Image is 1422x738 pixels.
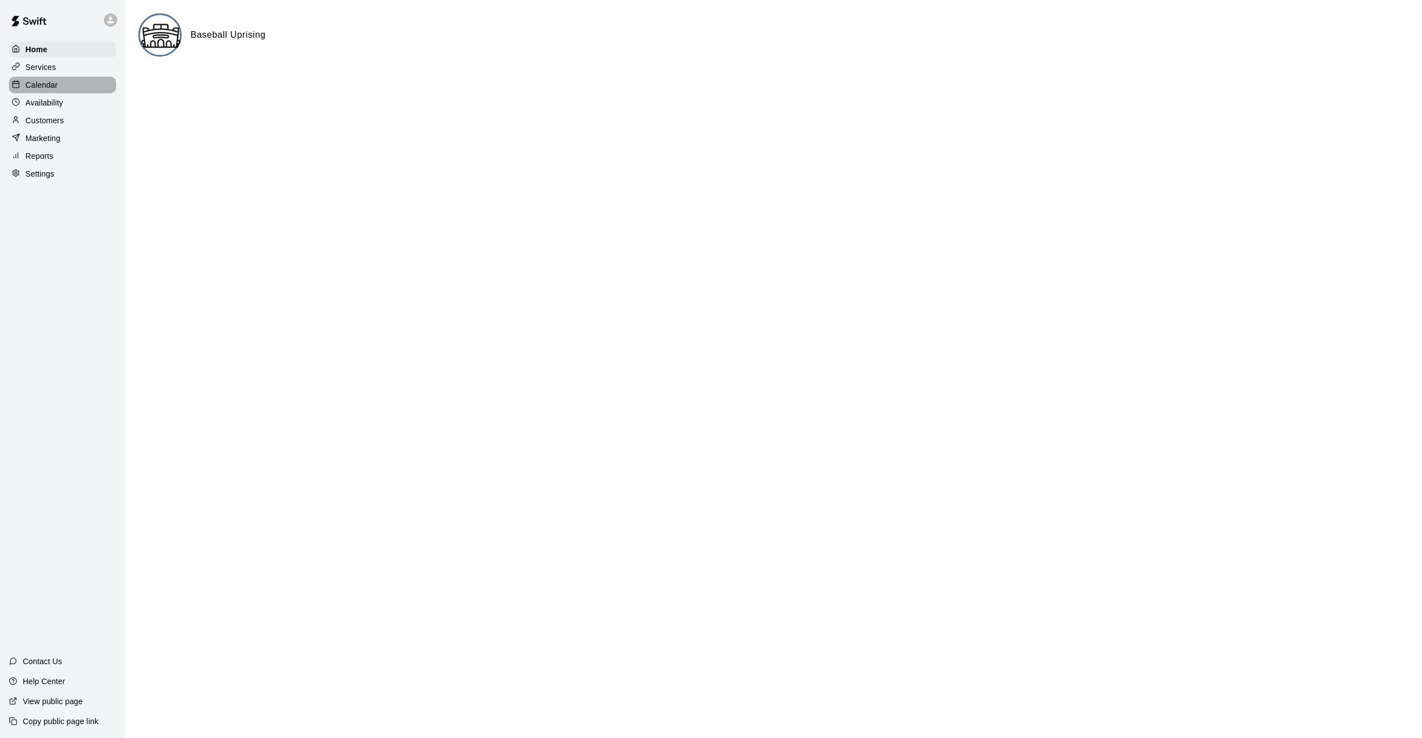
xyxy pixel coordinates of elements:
[140,15,182,57] img: Baseball Uprising logo
[191,28,266,42] h6: Baseball Uprising
[23,716,98,727] p: Copy public page link
[9,59,116,76] a: Services
[23,676,65,687] p: Help Center
[26,44,48,55] p: Home
[26,79,58,91] p: Calendar
[26,168,54,179] p: Settings
[9,148,116,164] a: Reports
[26,150,53,162] p: Reports
[26,97,63,108] p: Availability
[9,77,116,93] a: Calendar
[9,41,116,58] a: Home
[9,94,116,111] a: Availability
[23,656,62,667] p: Contact Us
[26,62,56,73] p: Services
[26,133,61,144] p: Marketing
[9,165,116,182] a: Settings
[26,115,64,126] p: Customers
[23,696,83,707] p: View public page
[9,112,116,129] a: Customers
[9,130,116,147] a: Marketing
